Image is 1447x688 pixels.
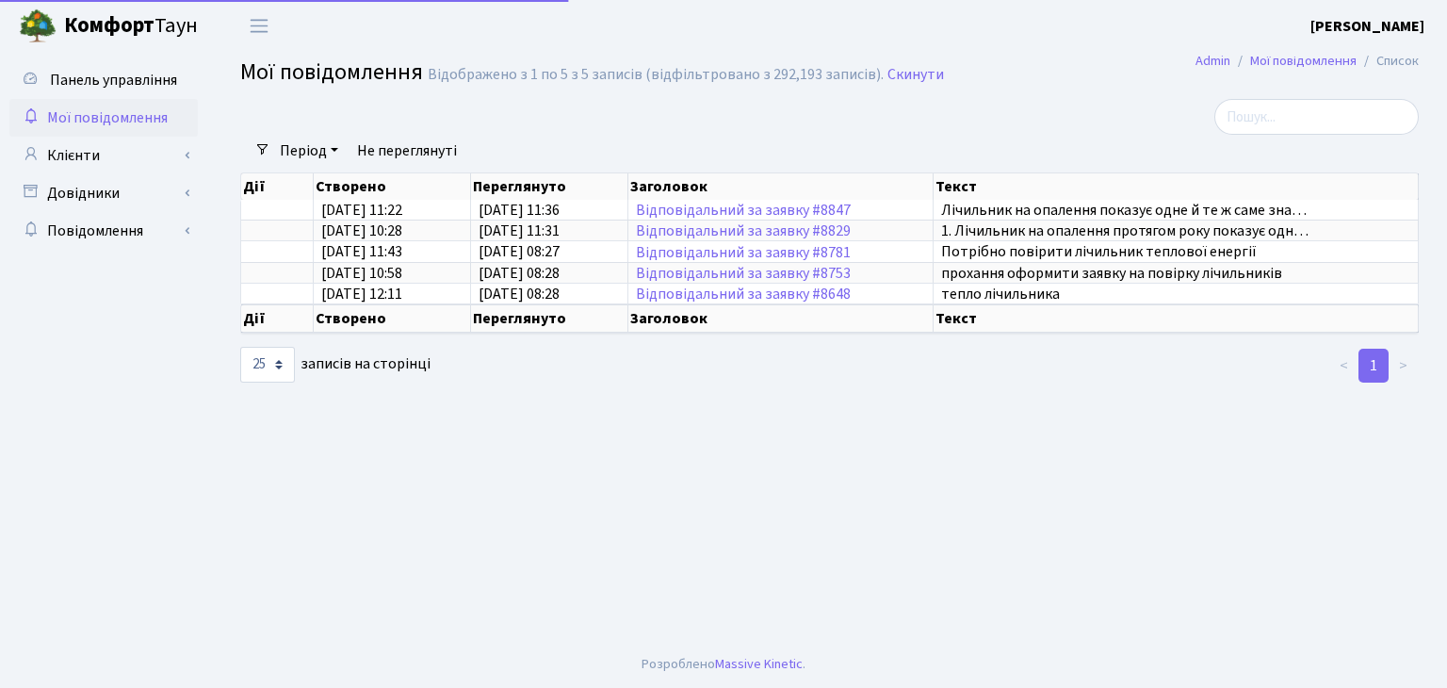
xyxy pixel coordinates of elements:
a: Відповідальний за заявку #8847 [636,200,851,221]
div: Розроблено . [642,654,805,675]
th: Заголовок [628,304,934,333]
span: [DATE] 08:28 [479,263,560,284]
a: Admin [1195,51,1230,71]
span: Мої повідомлення [240,56,423,89]
a: Мої повідомлення [9,99,198,137]
a: Повідомлення [9,212,198,250]
span: Таун [64,10,198,42]
th: Створено [314,304,471,333]
th: Текст [934,173,1419,200]
span: Панель управління [50,70,177,90]
b: Комфорт [64,10,154,41]
a: Відповідальний за заявку #8753 [636,263,851,284]
span: [DATE] 10:28 [321,221,402,241]
th: Переглянуто [471,304,628,333]
input: Пошук... [1214,99,1419,135]
span: [DATE] 11:36 [479,200,560,221]
th: Переглянуто [471,173,628,200]
span: Лічильник на опалення показує одне й те ж саме зна… [941,200,1307,221]
a: [PERSON_NAME] [1310,15,1424,38]
select: записів на сторінці [240,347,295,383]
img: logo.png [19,8,57,45]
label: записів на сторінці [240,347,431,383]
span: [DATE] 08:28 [479,284,560,304]
nav: breadcrumb [1167,41,1447,81]
span: [DATE] 12:11 [321,284,402,304]
th: Дії [241,304,314,333]
a: Відповідальний за заявку #8648 [636,284,851,304]
th: Створено [314,173,471,200]
span: 1. Лічильник на опалення протягом року показує одн… [941,221,1309,241]
th: Дії [241,173,314,200]
a: Панель управління [9,61,198,99]
span: тепло лічильника [941,284,1060,304]
a: Massive Kinetic [715,654,803,674]
button: Переключити навігацію [236,10,283,41]
th: Заголовок [628,173,934,200]
a: Клієнти [9,137,198,174]
li: Список [1357,51,1419,72]
span: [DATE] 08:27 [479,242,560,263]
a: Скинути [887,66,944,84]
th: Текст [934,304,1419,333]
span: [DATE] 10:58 [321,263,402,284]
a: Відповідальний за заявку #8829 [636,221,851,241]
div: Відображено з 1 по 5 з 5 записів (відфільтровано з 292,193 записів). [428,66,884,84]
a: Довідники [9,174,198,212]
a: 1 [1358,349,1389,383]
span: [DATE] 11:43 [321,242,402,263]
a: Відповідальний за заявку #8781 [636,242,851,263]
b: [PERSON_NAME] [1310,16,1424,37]
a: Період [272,135,346,167]
span: [DATE] 11:22 [321,200,402,221]
a: Не переглянуті [350,135,464,167]
span: [DATE] 11:31 [479,221,560,241]
span: Мої повідомлення [47,107,168,128]
span: прохання оформити заявку на повірку лічильників [941,263,1282,284]
span: Потрібно повірити лічильник теплової енергії [941,242,1257,263]
a: Мої повідомлення [1250,51,1357,71]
